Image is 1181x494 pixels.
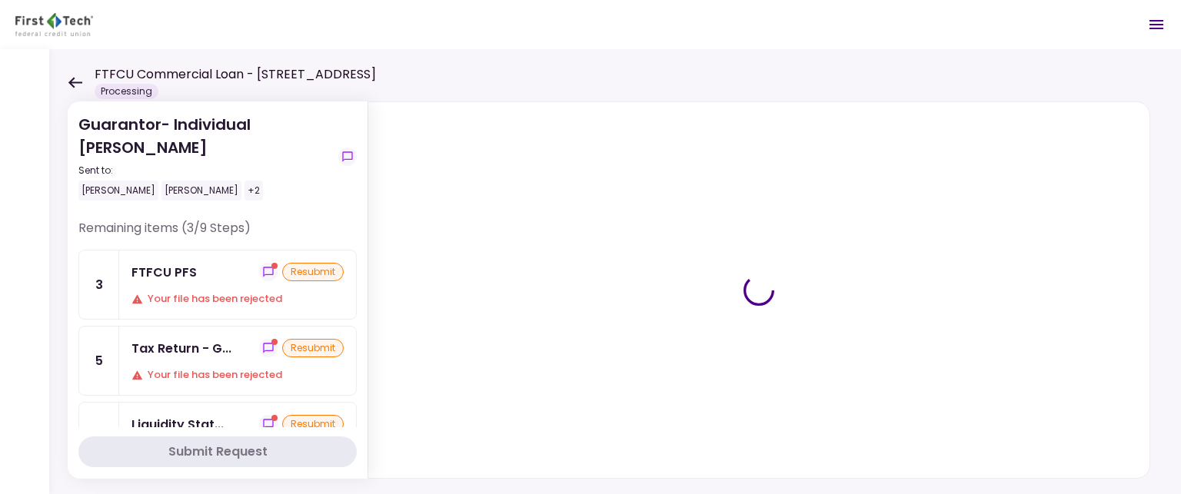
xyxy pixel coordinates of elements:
div: Submit Request [168,443,268,461]
div: 5 [79,327,119,395]
div: resubmit [282,339,344,357]
div: [PERSON_NAME] [161,181,241,201]
button: show-messages [259,263,278,281]
div: resubmit [282,415,344,433]
div: +2 [245,181,263,201]
div: Tax Return - Guarantor [131,339,231,358]
div: Liquidity Statements - Guarantor [131,415,224,434]
a: 9Liquidity Statements - Guarantorshow-messagesresubmitYour file has been rejected [78,402,357,472]
div: Processing [95,84,158,99]
div: [PERSON_NAME] [78,181,158,201]
div: Sent to: [78,164,332,177]
div: resubmit [282,263,344,281]
button: show-messages [259,339,278,357]
a: 3FTFCU PFSshow-messagesresubmitYour file has been rejected [78,250,357,320]
h1: FTFCU Commercial Loan - [STREET_ADDRESS] [95,65,376,84]
img: Partner icon [15,13,93,36]
div: Remaining items (3/9 Steps) [78,219,357,250]
div: 3 [79,250,119,319]
div: 9 [79,403,119,471]
div: Your file has been rejected [131,291,344,307]
button: Open menu [1138,6,1175,43]
button: Submit Request [78,436,357,467]
button: show-messages [259,415,278,433]
div: Your file has been rejected [131,367,344,383]
button: show-messages [338,148,357,166]
div: Guarantor- Individual [PERSON_NAME] [78,113,332,201]
a: 5Tax Return - Guarantorshow-messagesresubmitYour file has been rejected [78,326,357,396]
div: FTFCU PFS [131,263,197,282]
